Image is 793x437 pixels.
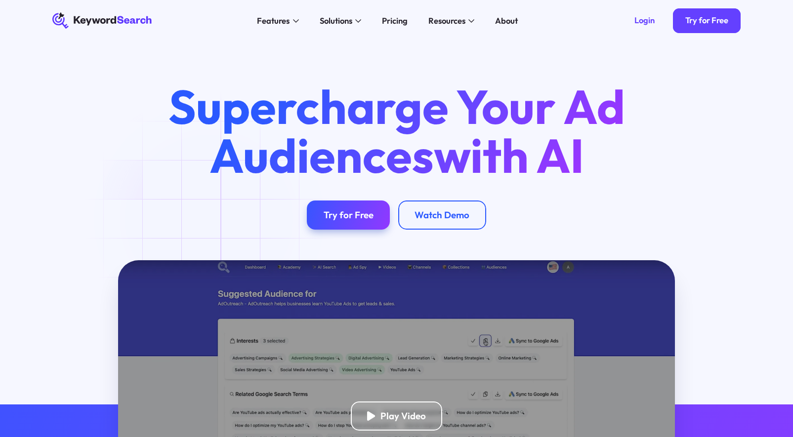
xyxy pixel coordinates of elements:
h1: Supercharge Your Ad Audiences [149,82,644,180]
div: Try for Free [685,15,728,26]
div: Watch Demo [415,209,469,221]
div: Features [257,14,290,27]
div: Try for Free [324,209,374,221]
a: Try for Free [673,8,741,33]
a: Login [622,8,667,33]
a: Try for Free [307,200,390,229]
a: About [489,12,524,29]
div: Resources [428,14,465,27]
div: Play Video [380,410,426,422]
a: Pricing [376,12,414,29]
div: Login [634,15,655,26]
div: Pricing [382,14,408,27]
div: Solutions [320,14,352,27]
span: with AI [434,125,584,185]
div: About [495,14,518,27]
